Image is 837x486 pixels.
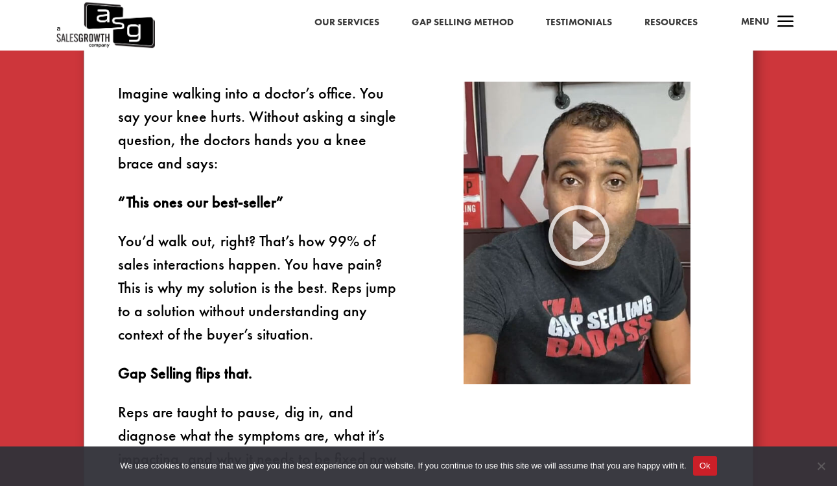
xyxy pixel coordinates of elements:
span: Menu [741,15,770,28]
a: Testimonials [546,14,612,31]
p: You’d walk out, right? That’s how 99% of sales interactions happen. You have pain? This is why my... [118,229,402,362]
p: Reps are taught to pause, dig in, and diagnose what the symptoms are, what it’s impacting, and wh... [118,400,402,486]
p: Imagine walking into a doctor’s office. You say your knee hurts. Without asking a single question... [118,82,402,191]
img: keenan-video-methodology-thumbnail [464,82,690,384]
a: Resources [644,14,698,31]
button: Ok [693,456,717,476]
a: Our Services [314,14,379,31]
strong: “This ones our best-seller” [118,192,283,212]
span: No [814,459,827,472]
span: We use cookies to ensure that we give you the best experience on our website. If you continue to ... [120,459,686,472]
a: Gap Selling Method [412,14,513,31]
strong: Gap Selling flips that. [118,363,252,383]
span: a [773,10,799,36]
